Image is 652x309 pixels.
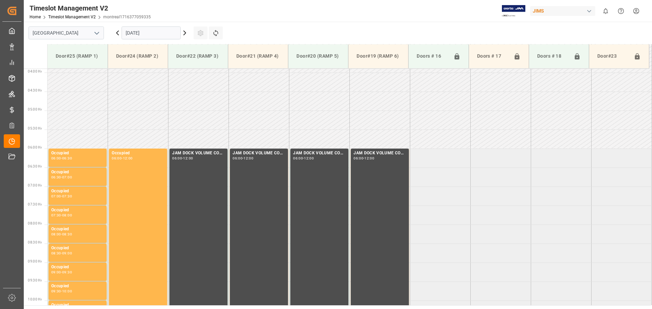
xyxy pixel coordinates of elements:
[61,195,62,198] div: -
[598,3,613,19] button: show 0 new notifications
[62,290,72,293] div: 10:00
[414,50,450,63] div: Doors # 16
[51,264,104,271] div: Occupied
[293,157,303,160] div: 06:00
[234,50,283,62] div: Door#21 (RAMP 4)
[51,245,104,252] div: Occupied
[51,195,61,198] div: 07:00
[51,176,61,179] div: 06:30
[28,165,42,168] span: 06:30 Hr
[354,50,403,62] div: Door#19 (RAMP 6)
[474,50,511,63] div: Doors # 17
[530,4,598,17] button: JIMS
[112,157,122,160] div: 06:00
[62,271,72,274] div: 09:30
[174,50,222,62] div: Door#22 (RAMP 3)
[113,50,162,62] div: Door#24 (RAMP 2)
[29,26,104,39] input: Type to search/select
[62,252,72,255] div: 09:00
[28,146,42,149] span: 06:00 Hr
[61,157,62,160] div: -
[51,157,61,160] div: 06:00
[243,157,253,160] div: 12:00
[363,157,364,160] div: -
[62,214,72,217] div: 08:00
[51,188,104,195] div: Occupied
[62,195,72,198] div: 07:30
[91,28,102,38] button: open menu
[242,157,243,160] div: -
[51,207,104,214] div: Occupied
[28,297,42,301] span: 10:00 Hr
[28,240,42,244] span: 08:30 Hr
[294,50,343,62] div: Door#20 (RAMP 5)
[535,50,571,63] div: Doors # 18
[61,271,62,274] div: -
[172,150,225,157] div: JAM DOCK VOLUME CONTROL
[61,214,62,217] div: -
[172,157,182,160] div: 06:00
[123,157,133,160] div: 12:00
[112,150,164,157] div: Occupied
[51,150,104,157] div: Occupied
[28,278,42,282] span: 09:30 Hr
[62,176,72,179] div: 07:00
[51,283,104,290] div: Occupied
[354,157,363,160] div: 06:00
[233,150,285,157] div: JAM DOCK VOLUME CONTROL
[28,89,42,92] span: 04:30 Hr
[51,271,61,274] div: 09:00
[28,184,42,187] span: 07:00 Hr
[51,214,61,217] div: 07:30
[53,50,102,62] div: Door#25 (RAMP 1)
[233,157,242,160] div: 06:00
[51,169,104,176] div: Occupied
[30,3,151,13] div: Timeslot Management V2
[51,226,104,233] div: Occupied
[502,5,525,17] img: Exertis%20JAM%20-%20Email%20Logo.jpg_1722504956.jpg
[28,108,42,111] span: 05:00 Hr
[28,202,42,206] span: 07:30 Hr
[51,233,61,236] div: 08:00
[61,290,62,293] div: -
[613,3,629,19] button: Help Center
[122,157,123,160] div: -
[61,233,62,236] div: -
[61,176,62,179] div: -
[303,157,304,160] div: -
[61,252,62,255] div: -
[530,6,595,16] div: JIMS
[62,157,72,160] div: 06:30
[30,15,41,19] a: Home
[28,70,42,73] span: 04:00 Hr
[354,150,406,157] div: JAM DOCK VOLUME CONTROL
[595,50,631,63] div: Door#23
[51,252,61,255] div: 08:30
[364,157,374,160] div: 12:00
[51,302,104,309] div: Occupied
[28,127,42,130] span: 05:30 Hr
[28,221,42,225] span: 08:00 Hr
[293,150,346,157] div: JAM DOCK VOLUME CONTROL
[51,290,61,293] div: 09:30
[28,259,42,263] span: 09:00 Hr
[62,233,72,236] div: 08:30
[304,157,314,160] div: 12:00
[183,157,193,160] div: 12:00
[122,26,181,39] input: DD.MM.YYYY
[48,15,96,19] a: Timeslot Management V2
[182,157,183,160] div: -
